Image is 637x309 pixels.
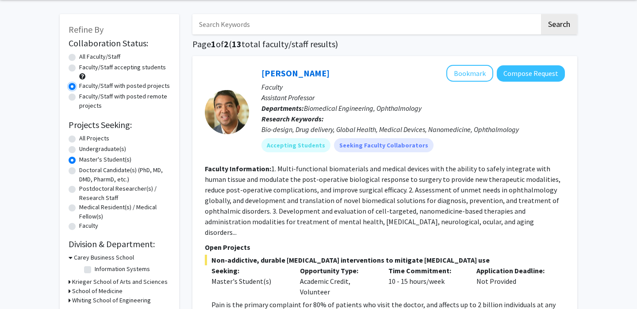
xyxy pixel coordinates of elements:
input: Search Keywords [192,14,540,34]
div: Not Provided [470,265,558,297]
label: All Projects [79,134,109,143]
p: Open Projects [205,242,565,252]
label: Doctoral Candidate(s) (PhD, MD, DMD, PharmD, etc.) [79,166,170,184]
label: Faculty/Staff with posted projects [79,81,170,90]
span: Refine By [69,24,104,35]
p: Assistant Professor [261,92,565,103]
label: Medical Resident(s) / Medical Fellow(s) [79,203,170,221]
h3: Whiting School of Engineering [72,296,151,305]
h3: Krieger School of Arts and Sciences [72,277,168,286]
h3: School of Medicine [72,286,123,296]
label: Faculty [79,221,98,230]
button: Add Kunal Parikh to Bookmarks [446,65,493,82]
b: Faculty Information: [205,164,271,173]
mat-chip: Accepting Students [261,138,330,152]
p: Time Commitment: [388,265,464,276]
p: Application Deadline: [476,265,552,276]
p: Opportunity Type: [300,265,375,276]
h3: Carey Business School [74,253,134,262]
span: Non-addictive, durable [MEDICAL_DATA] interventions to mitigate [MEDICAL_DATA] use [205,255,565,265]
div: Bio-design, Drug delivery, Global Health, Medical Devices, Nanomedicine, Ophthalmology [261,124,565,135]
span: 13 [232,38,242,49]
button: Compose Request to Kunal Parikh [497,65,565,82]
div: Master's Student(s) [211,276,287,286]
button: Search [541,14,577,34]
label: Information Systems [95,264,150,274]
label: Undergraduate(s) [79,144,126,154]
span: 1 [211,38,216,49]
fg-read-more: 1. Multi-functional biomaterials and medical devices with the ability to safely integrate with hu... [205,164,560,237]
span: 2 [224,38,229,49]
span: Biomedical Engineering, Ophthalmology [304,104,422,113]
a: [PERSON_NAME] [261,68,330,79]
mat-chip: Seeking Faculty Collaborators [334,138,434,152]
label: Master's Student(s) [79,155,131,164]
h2: Division & Department: [69,239,170,249]
label: Postdoctoral Researcher(s) / Research Staff [79,184,170,203]
label: Faculty/Staff accepting students [79,63,166,72]
p: Seeking: [211,265,287,276]
div: 10 - 15 hours/week [382,265,470,297]
div: Academic Credit, Volunteer [293,265,382,297]
label: All Faculty/Staff [79,52,120,61]
b: Research Keywords: [261,114,324,123]
b: Departments: [261,104,304,113]
h1: Page of ( total faculty/staff results) [192,39,577,49]
iframe: Chat [7,269,38,302]
h2: Projects Seeking: [69,120,170,130]
label: Faculty/Staff with posted remote projects [79,92,170,110]
h2: Collaboration Status: [69,38,170,49]
p: Faculty [261,82,565,92]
